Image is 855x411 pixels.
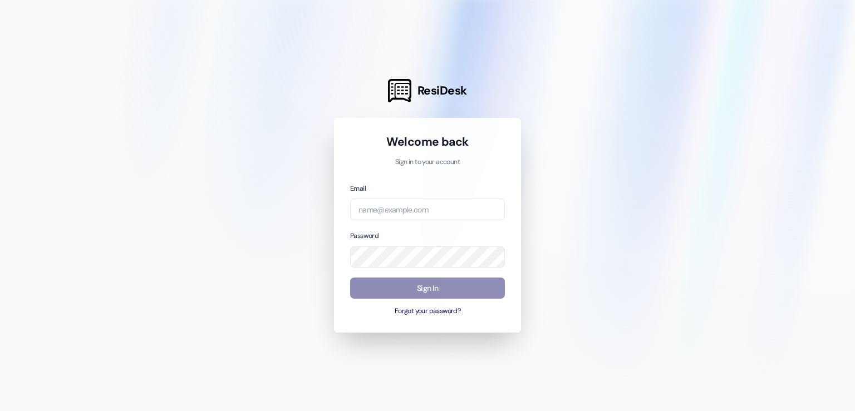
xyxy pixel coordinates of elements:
[350,199,505,220] input: name@example.com
[350,278,505,299] button: Sign In
[350,157,505,167] p: Sign in to your account
[417,83,467,98] span: ResiDesk
[388,79,411,102] img: ResiDesk Logo
[350,184,366,193] label: Email
[350,134,505,150] h1: Welcome back
[350,306,505,316] button: Forgot your password?
[350,231,379,240] label: Password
